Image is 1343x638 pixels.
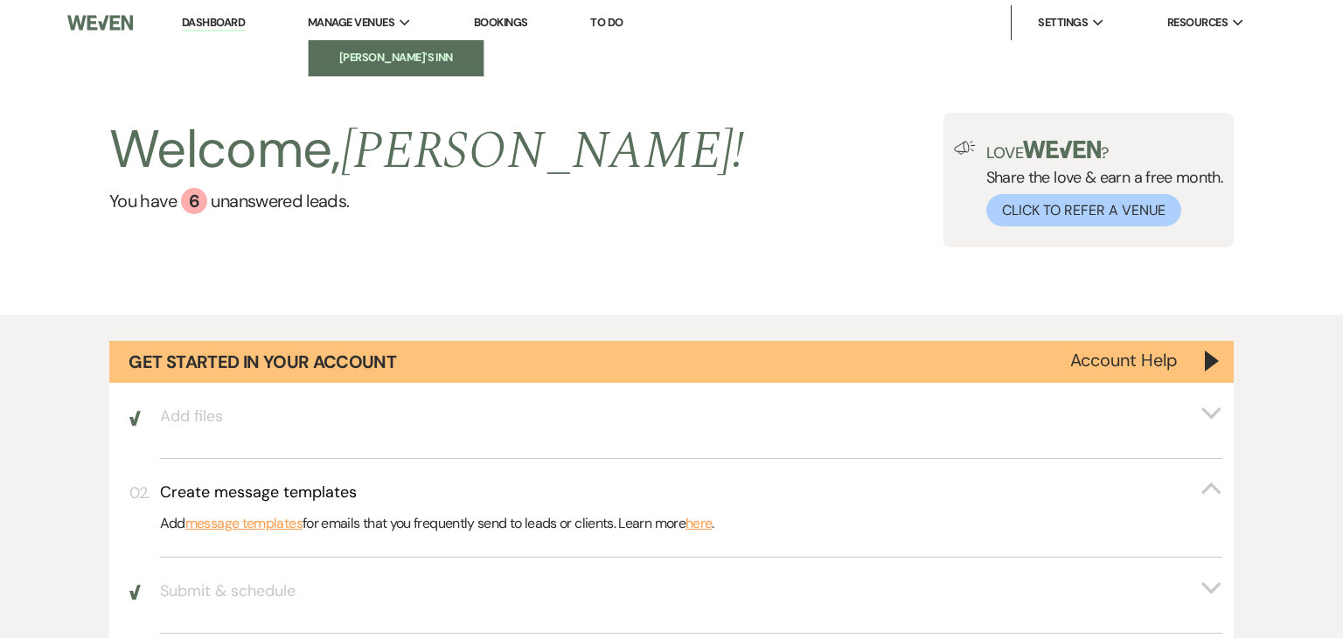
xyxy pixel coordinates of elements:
[160,512,1223,535] p: Add for emails that you frequently send to leads or clients. Learn more .
[685,512,712,535] a: here
[986,141,1224,161] p: Love ?
[185,512,303,535] a: message templates
[474,15,528,30] a: Bookings
[308,14,394,31] span: Manage Venues
[160,580,1223,602] button: Submit & schedule
[160,406,1223,427] button: Add files
[954,141,976,155] img: loud-speaker-illustration.svg
[590,15,623,30] a: To Do
[341,111,745,191] span: [PERSON_NAME] !
[109,188,745,214] a: You have 6 unanswered leads.
[160,580,296,602] h3: Submit & schedule
[109,113,745,188] h2: Welcome,
[309,40,484,75] a: [PERSON_NAME]'s Inn
[1070,351,1178,369] button: Account Help
[181,188,207,214] div: 6
[986,194,1181,226] button: Click to Refer a Venue
[182,15,245,31] a: Dashboard
[976,141,1224,226] div: Share the love & earn a free month.
[1023,141,1101,158] img: weven-logo-green.svg
[317,49,475,66] li: [PERSON_NAME]'s Inn
[160,406,223,427] h3: Add files
[160,482,1223,503] button: Create message templates
[67,4,133,41] img: Weven Logo
[160,482,357,503] h3: Create message templates
[1038,14,1088,31] span: Settings
[129,350,396,374] h1: Get Started in Your Account
[1167,14,1228,31] span: Resources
